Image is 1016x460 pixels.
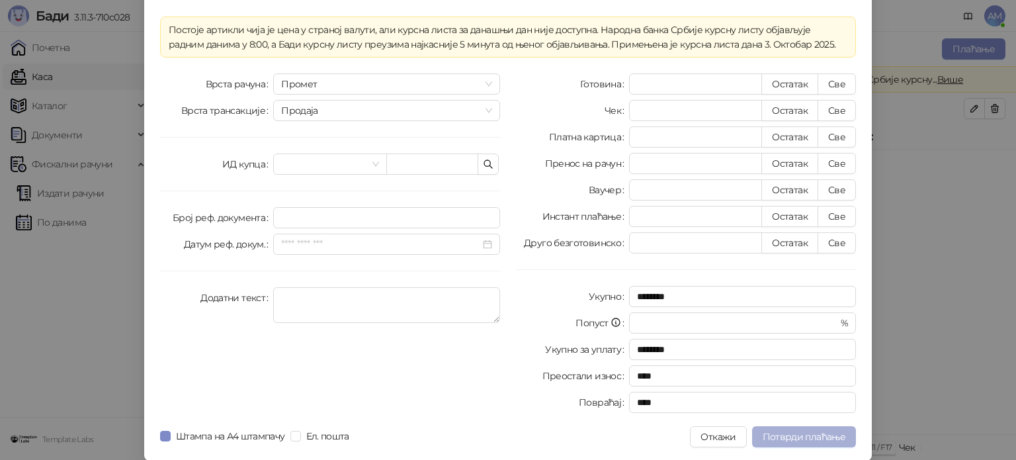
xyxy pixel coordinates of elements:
[761,126,818,148] button: Остатак
[637,313,837,333] input: Попуст
[281,74,492,94] span: Промет
[761,206,818,227] button: Остатак
[580,73,629,95] label: Готовина
[181,100,274,121] label: Врста трансакције
[542,365,630,387] label: Преостали износ
[818,153,856,174] button: Све
[763,431,845,443] span: Потврди плаћање
[545,153,630,174] label: Пренос на рачун
[589,286,630,307] label: Укупно
[761,73,818,95] button: Остатак
[761,153,818,174] button: Остатак
[281,237,480,252] input: Датум реф. докум.
[818,100,856,121] button: Све
[200,287,273,308] label: Додатни текст
[171,429,290,443] span: Штампа на А4 штампачу
[273,287,500,323] textarea: Додатни текст
[206,73,274,95] label: Врста рачуна
[761,179,818,201] button: Остатак
[818,179,856,201] button: Све
[818,232,856,253] button: Све
[589,179,630,201] label: Ваучер
[222,154,273,175] label: ИД купца
[301,429,355,443] span: Ел. пошта
[579,392,629,413] label: Повраћај
[184,234,274,255] label: Датум реф. докум.
[169,23,847,52] div: Постоје артикли чија је цена у страној валути, али курсна листа за данашњи дан није доступна. Нар...
[818,73,856,95] button: Све
[173,207,273,228] label: Број реф. документа
[281,101,492,120] span: Продаја
[273,207,500,228] input: Број реф. документа
[575,312,629,334] label: Попуст
[818,126,856,148] button: Све
[690,426,746,447] button: Откажи
[605,100,629,121] label: Чек
[542,206,630,227] label: Инстант плаћање
[761,100,818,121] button: Остатак
[752,426,856,447] button: Потврди плаћање
[761,232,818,253] button: Остатак
[524,232,629,253] label: Друго безготовинско
[549,126,629,148] label: Платна картица
[545,339,629,360] label: Укупно за уплату
[818,206,856,227] button: Све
